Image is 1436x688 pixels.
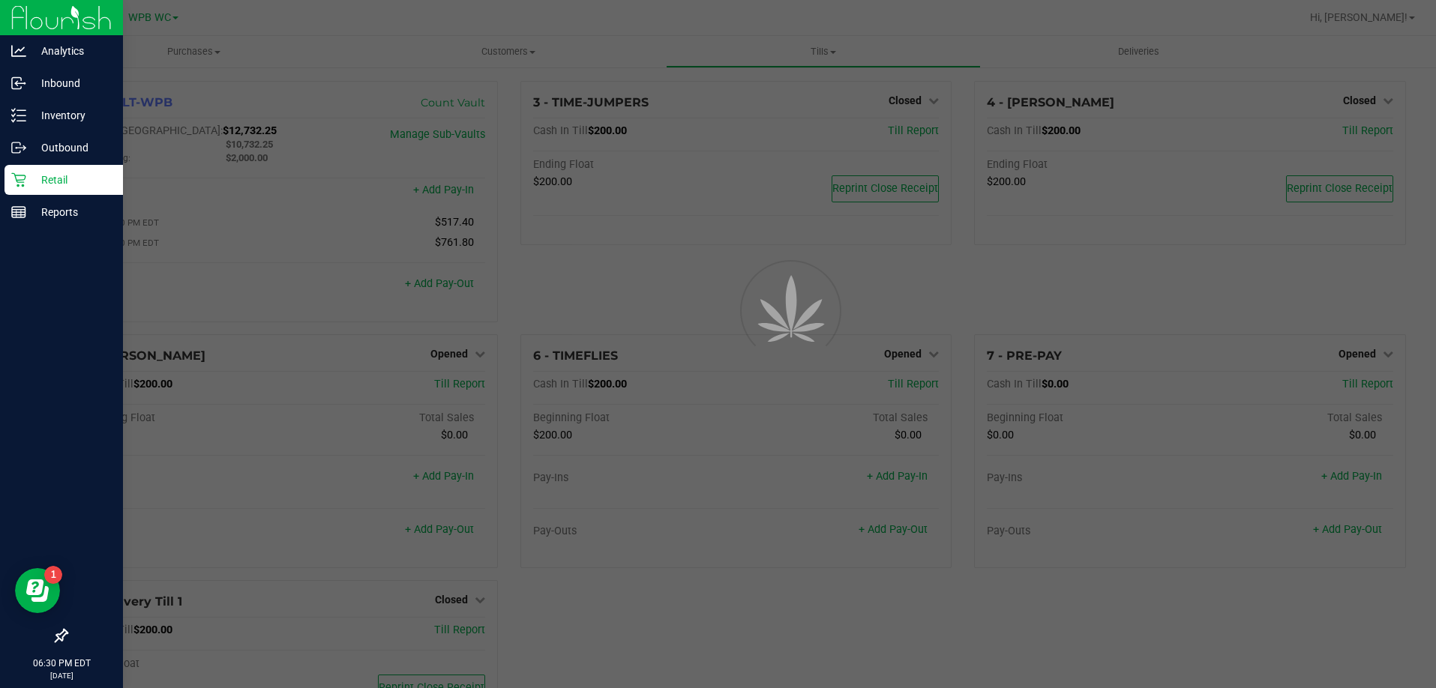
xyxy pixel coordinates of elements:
[11,140,26,155] inline-svg: Outbound
[15,568,60,613] iframe: Resource center
[26,171,116,189] p: Retail
[26,139,116,157] p: Outbound
[11,205,26,220] inline-svg: Reports
[26,42,116,60] p: Analytics
[26,74,116,92] p: Inbound
[44,566,62,584] iframe: Resource center unread badge
[11,108,26,123] inline-svg: Inventory
[11,76,26,91] inline-svg: Inbound
[7,670,116,681] p: [DATE]
[11,43,26,58] inline-svg: Analytics
[11,172,26,187] inline-svg: Retail
[26,203,116,221] p: Reports
[26,106,116,124] p: Inventory
[7,657,116,670] p: 06:30 PM EDT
